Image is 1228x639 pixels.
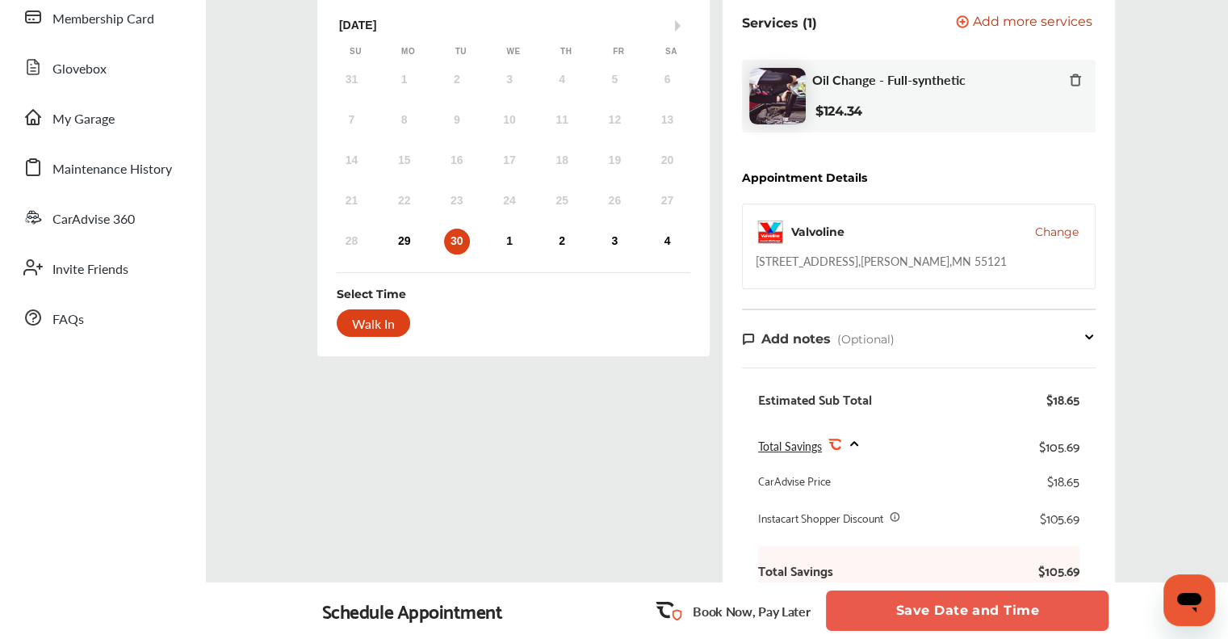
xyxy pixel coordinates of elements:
[338,148,364,174] div: Not available Sunday, September 14th, 2025
[444,148,470,174] div: Not available Tuesday, September 16th, 2025
[392,107,417,133] div: Not available Monday, September 8th, 2025
[812,72,966,87] span: Oil Change - Full-synthetic
[742,332,755,346] img: note-icon.db9493fa.svg
[758,473,831,489] div: CarAdvise Price
[756,253,1007,269] div: [STREET_ADDRESS] , [PERSON_NAME] , MN 55121
[392,148,417,174] div: Not available Monday, September 15th, 2025
[52,309,84,330] span: FAQs
[675,20,686,32] button: Next Month
[453,46,469,57] div: Tu
[610,46,627,57] div: Fr
[497,148,522,174] div: Not available Wednesday, September 17th, 2025
[758,562,833,578] b: Total Savings
[956,15,1096,31] a: Add more services
[837,332,895,347] span: (Optional)
[549,107,575,133] div: Not available Thursday, September 11th, 2025
[742,15,817,31] p: Services (1)
[1040,510,1079,526] div: $105.69
[347,46,363,57] div: Su
[654,67,680,93] div: Not available Saturday, September 6th, 2025
[663,46,679,57] div: Sa
[15,246,190,288] a: Invite Friends
[338,229,364,254] div: Not available Sunday, September 28th, 2025
[1046,391,1079,407] div: $18.65
[497,67,522,93] div: Not available Wednesday, September 3rd, 2025
[52,159,172,180] span: Maintenance History
[497,107,522,133] div: Not available Wednesday, September 10th, 2025
[338,107,364,133] div: Not available Sunday, September 7th, 2025
[654,188,680,214] div: Not available Saturday, September 27th, 2025
[549,67,575,93] div: Not available Thursday, September 4th, 2025
[338,188,364,214] div: Not available Sunday, September 21st, 2025
[601,67,627,93] div: Not available Friday, September 5th, 2025
[337,309,410,337] div: Walk In
[749,68,806,124] img: oil-change-thumb.jpg
[761,331,831,347] span: Add notes
[52,9,154,30] span: Membership Card
[742,171,867,184] div: Appointment Details
[1039,435,1079,456] div: $105.69
[758,438,822,454] span: Total Savings
[15,196,190,238] a: CarAdvise 360
[400,46,417,57] div: Mo
[505,46,522,57] div: We
[549,188,575,214] div: Not available Thursday, September 25th, 2025
[329,19,698,32] div: [DATE]
[601,229,627,254] div: Choose Friday, October 3rd, 2025
[549,229,575,254] div: Choose Thursday, October 2nd, 2025
[693,602,810,620] p: Book Now, Pay Later
[444,107,470,133] div: Not available Tuesday, September 9th, 2025
[444,67,470,93] div: Not available Tuesday, September 2nd, 2025
[15,96,190,138] a: My Garage
[654,107,680,133] div: Not available Saturday, September 13th, 2025
[956,15,1092,31] button: Add more services
[1031,562,1079,578] b: $105.69
[15,146,190,188] a: Maintenance History
[497,188,522,214] div: Not available Wednesday, September 24th, 2025
[444,229,470,254] div: Choose Tuesday, September 30th, 2025
[322,599,503,622] div: Schedule Appointment
[52,59,107,80] span: Glovebox
[392,188,417,214] div: Not available Monday, September 22nd, 2025
[392,67,417,93] div: Not available Monday, September 1st, 2025
[758,510,883,526] div: Instacart Shopper Discount
[444,188,470,214] div: Not available Tuesday, September 23rd, 2025
[52,259,128,280] span: Invite Friends
[15,46,190,88] a: Glovebox
[337,286,406,302] div: Select Time
[654,148,680,174] div: Not available Saturday, September 20th, 2025
[52,209,135,230] span: CarAdvise 360
[758,391,872,407] div: Estimated Sub Total
[1047,473,1079,489] div: $18.65
[1163,574,1215,626] iframe: Button to launch messaging window
[1035,224,1079,240] button: Change
[15,296,190,338] a: FAQs
[392,229,417,254] div: Choose Monday, September 29th, 2025
[815,103,862,119] b: $124.34
[601,107,627,133] div: Not available Friday, September 12th, 2025
[601,148,627,174] div: Not available Friday, September 19th, 2025
[826,591,1109,631] button: Save Date and Time
[558,46,574,57] div: Th
[791,224,845,240] div: Valvoline
[973,15,1092,31] span: Add more services
[654,229,680,254] div: Choose Saturday, October 4th, 2025
[52,109,115,130] span: My Garage
[601,188,627,214] div: Not available Friday, September 26th, 2025
[338,67,364,93] div: Not available Sunday, August 31st, 2025
[325,64,694,258] div: month 2025-09
[549,148,575,174] div: Not available Thursday, September 18th, 2025
[497,229,522,254] div: Choose Wednesday, October 1st, 2025
[756,217,785,246] img: logo-valvoline.png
